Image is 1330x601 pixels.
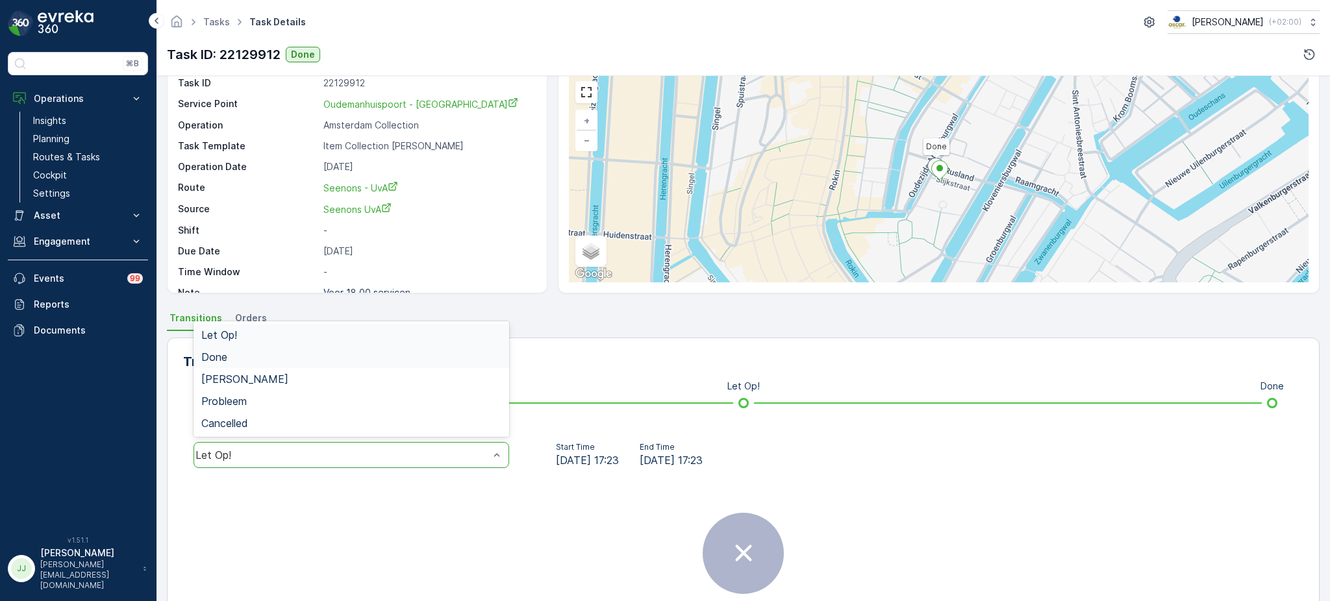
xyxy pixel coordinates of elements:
a: Events99 [8,265,148,291]
p: Cockpit [33,169,67,182]
p: [DATE] [323,245,534,258]
a: Zoom Out [577,130,596,150]
div: JJ [11,558,32,579]
span: Cancelled [201,417,248,429]
p: Engagement [34,235,122,248]
p: End Time [640,442,703,452]
a: Documents [8,317,148,343]
button: Engagement [8,228,148,254]
p: Source [178,202,318,216]
img: Google [572,265,615,282]
button: Done [286,47,320,62]
a: Seenons UvA [323,202,534,216]
span: Seenons - UvA [323,182,398,193]
p: [PERSON_NAME] [40,546,136,559]
p: Transitions [183,352,255,371]
p: Settings [33,187,70,200]
p: Note [178,286,318,312]
a: Homepage [169,19,184,31]
span: [DATE] 17:23 [556,452,619,468]
p: Insights [33,114,66,127]
p: Planning [33,132,69,145]
a: Reports [8,291,148,317]
p: Let Op! [727,380,760,393]
a: Cockpit [28,166,148,184]
span: Done [201,351,227,363]
p: Routes & Tasks [33,151,100,164]
p: Done [291,48,315,61]
span: Oudemanhuispoort - [GEOGRAPHIC_DATA] [323,99,518,110]
img: basis-logo_rgb2x.png [1168,15,1186,29]
a: Settings [28,184,148,202]
p: Due Date [178,245,318,258]
a: Routes & Tasks [28,148,148,166]
a: Layers [577,237,605,265]
span: Transitions [169,312,222,325]
p: Service Point [178,97,318,111]
img: logo [8,10,34,36]
p: [DATE] [323,160,534,173]
p: Asset [34,209,122,222]
button: JJ[PERSON_NAME][PERSON_NAME][EMAIL_ADDRESS][DOMAIN_NAME] [8,546,148,591]
p: Task ID [178,77,318,90]
span: Orders [235,312,267,325]
p: [PERSON_NAME][EMAIL_ADDRESS][DOMAIN_NAME] [40,559,136,591]
p: Operations [34,92,122,105]
p: Documents [34,324,143,337]
p: ⌘B [126,58,139,69]
button: Asset [8,202,148,228]
p: Task ID: 22129912 [167,45,281,64]
span: [DATE] 17:23 [640,452,703,468]
span: + [584,115,590,126]
p: Start Time [556,442,619,452]
a: Seenons - UvA [323,181,534,195]
div: Let Op! [195,449,489,461]
p: Time Window [178,265,318,278]
p: Operation [178,119,318,132]
span: Task Details [247,16,308,29]
p: - [323,265,534,278]
a: Planning [28,130,148,148]
img: logo_dark-DEwI_e13.png [38,10,94,36]
p: [PERSON_NAME] [1192,16,1264,29]
p: Task Template [178,140,318,153]
p: Reports [34,298,143,311]
p: Done [1261,380,1284,393]
a: Zoom In [577,111,596,130]
span: Let Op! [201,329,237,341]
button: Operations [8,86,148,112]
p: - [323,224,534,237]
p: 22129912 [323,77,534,90]
a: Tasks [203,16,230,27]
p: Operation Date [178,160,318,173]
span: v 1.51.1 [8,536,148,544]
a: Insights [28,112,148,130]
span: Seenons UvA [323,204,392,215]
p: Voor 18.00 servicen Containers... [323,287,410,311]
p: 99 [130,273,140,284]
span: Probleem [201,395,247,407]
a: Open this area in Google Maps (opens a new window) [572,265,615,282]
p: ( +02:00 ) [1269,17,1301,27]
span: [PERSON_NAME] [201,373,288,385]
a: View Fullscreen [577,82,596,102]
p: Shift [178,224,318,237]
p: Route [178,181,318,195]
span: − [584,134,590,145]
a: Oudemanhuispoort - UvA [323,97,534,111]
p: Amsterdam Collection [323,119,534,132]
button: [PERSON_NAME](+02:00) [1168,10,1320,34]
p: Item Collection [PERSON_NAME] [323,140,534,153]
p: Events [34,272,119,285]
